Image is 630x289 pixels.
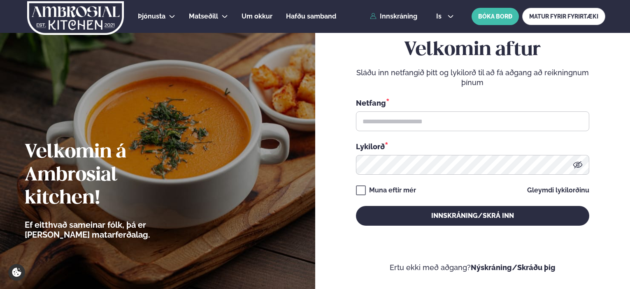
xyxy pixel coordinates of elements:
[189,12,218,20] span: Matseðill
[189,12,218,21] a: Matseðill
[242,12,272,20] span: Um okkur
[286,12,336,20] span: Hafðu samband
[356,206,589,226] button: Innskráning/Skrá inn
[8,264,25,281] a: Cookie settings
[472,8,519,25] button: BÓKA BORÐ
[242,12,272,21] a: Um okkur
[436,13,444,20] span: is
[527,187,589,194] a: Gleymdi lykilorðinu
[356,141,589,152] div: Lykilorð
[25,220,195,240] p: Ef eitthvað sameinar fólk, þá er [PERSON_NAME] matarferðalag.
[522,8,605,25] a: MATUR FYRIR FYRIRTÆKI
[356,68,589,88] p: Sláðu inn netfangið þitt og lykilorð til að fá aðgang að reikningnum þínum
[138,12,165,20] span: Þjónusta
[370,13,417,20] a: Innskráning
[340,263,606,273] p: Ertu ekki með aðgang?
[471,263,556,272] a: Nýskráning/Skráðu þig
[25,141,195,210] h2: Velkomin á Ambrosial kitchen!
[356,97,589,108] div: Netfang
[26,1,125,35] img: logo
[356,39,589,62] h2: Velkomin aftur
[430,13,460,20] button: is
[138,12,165,21] a: Þjónusta
[286,12,336,21] a: Hafðu samband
